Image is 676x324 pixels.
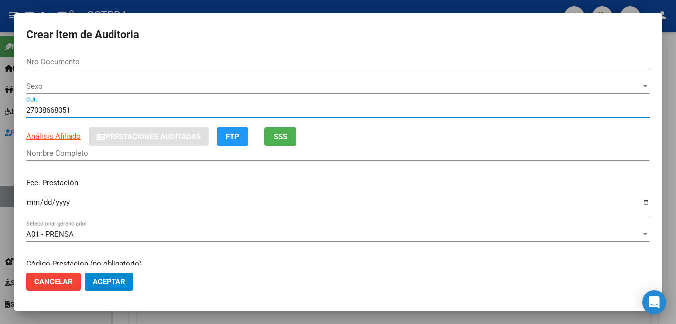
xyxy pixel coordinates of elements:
span: Cancelar [34,277,73,286]
span: FTP [226,132,239,141]
div: Open Intercom Messenger [642,290,666,314]
button: FTP [217,127,248,146]
p: Código Prestación (no obligatorio) [26,258,650,270]
h2: Crear Item de Auditoria [26,25,650,44]
p: Fec. Prestación [26,177,650,189]
span: Aceptar [93,277,125,286]
span: A01 - PRENSA [26,230,74,239]
span: Análisis Afiliado [26,132,81,141]
button: Cancelar [26,273,81,291]
button: SSS [264,127,296,146]
span: Prestaciones Auditadas [105,132,201,141]
span: Sexo [26,82,641,91]
button: Aceptar [85,273,133,291]
button: Prestaciones Auditadas [89,127,209,146]
span: SSS [274,132,287,141]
